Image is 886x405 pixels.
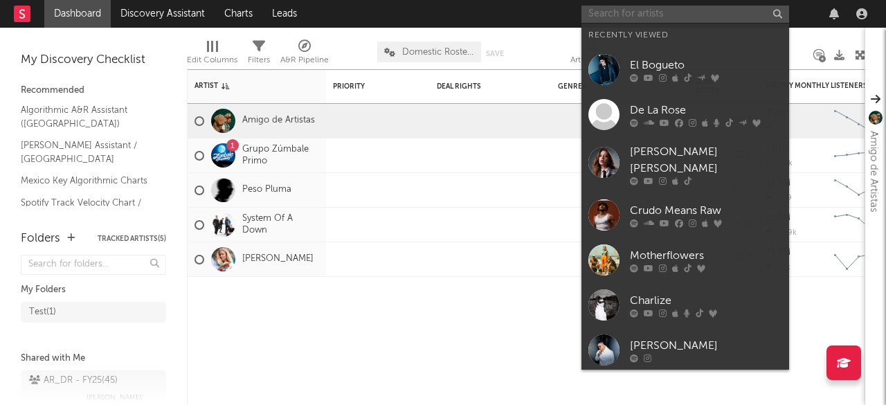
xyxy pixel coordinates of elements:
[187,52,237,69] div: Edit Columns
[558,82,648,91] div: Genres
[630,57,782,73] div: El Bogueto
[21,231,60,247] div: Folders
[21,195,152,224] a: Spotify Track Velocity Chart / MX
[98,235,166,242] button: Tracked Artists(5)
[280,52,329,69] div: A&R Pipeline
[588,27,782,44] div: Recently Viewed
[21,82,166,99] div: Recommended
[242,213,319,237] a: System Of A Down
[581,47,789,92] a: El Bogueto
[630,202,782,219] div: Crudo Means Raw
[630,337,782,354] div: [PERSON_NAME]
[242,115,315,127] a: Amigo de Artistas
[865,131,882,213] div: Amigo de Artistas
[630,144,782,177] div: [PERSON_NAME] [PERSON_NAME]
[581,192,789,237] a: Crudo Means Raw
[570,52,614,69] div: Artist (Artist)
[21,350,166,367] div: Shared with Me
[248,52,270,69] div: Filters
[21,173,152,188] a: Mexico Key Algorithmic Charts
[242,144,319,168] a: Grupo Zúmbale Primo
[29,372,118,389] div: AR_DR - FY25 ( 45 )
[570,35,614,75] div: Artist (Artist)
[581,237,789,282] a: Motherflowers
[21,102,152,131] a: Algorithmic A&R Assistant ([GEOGRAPHIC_DATA])
[486,50,504,57] button: Save
[21,282,166,298] div: My Folders
[581,92,789,137] a: De La Rose
[581,6,789,23] input: Search for artists
[195,82,298,90] div: Artist
[437,82,509,91] div: Deal Rights
[248,35,270,75] div: Filters
[581,327,789,372] a: [PERSON_NAME]
[242,253,314,265] a: [PERSON_NAME]
[402,48,474,57] span: Domestic Roster Review - Priority
[187,35,237,75] div: Edit Columns
[766,82,869,90] div: Spotify Monthly Listeners
[333,82,388,91] div: Priority
[21,255,166,275] input: Search for folders...
[630,102,782,118] div: De La Rose
[29,304,56,321] div: Test ( 1 )
[280,35,329,75] div: A&R Pipeline
[581,137,789,192] a: [PERSON_NAME] [PERSON_NAME]
[630,292,782,309] div: Charlize
[242,184,291,196] a: Peso Pluma
[21,302,166,323] a: Test(1)
[630,247,782,264] div: Motherflowers
[581,282,789,327] a: Charlize
[21,52,166,69] div: My Discovery Checklist
[21,138,152,166] a: [PERSON_NAME] Assistant / [GEOGRAPHIC_DATA]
